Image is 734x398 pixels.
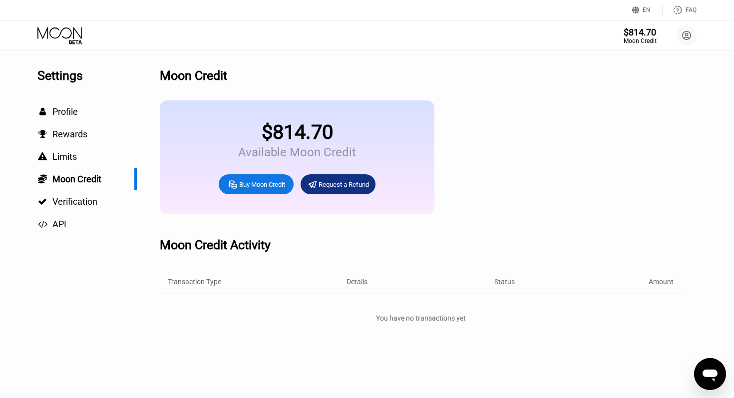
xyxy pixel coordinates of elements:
[649,278,674,286] div: Amount
[686,6,697,13] div: FAQ
[632,5,663,15] div: EN
[38,130,47,139] span: 
[643,6,651,13] div: EN
[160,309,682,327] div: You have no transactions yet
[37,107,47,116] div: 
[219,174,294,194] div: Buy Moon Credit
[52,106,78,117] span: Profile
[38,220,47,229] span: 
[38,152,47,161] span: 
[319,180,369,189] div: Request a Refund
[38,197,47,206] span: 
[239,180,285,189] div: Buy Moon Credit
[37,174,47,184] div: 
[52,129,87,139] span: Rewards
[52,219,66,229] span: API
[624,27,657,44] div: $814.70Moon Credit
[663,5,697,15] div: FAQ
[38,174,47,184] span: 
[238,120,356,144] div: $814.70
[624,37,657,44] div: Moon Credit
[52,151,77,162] span: Limits
[52,196,97,207] span: Verification
[37,220,47,229] div: 
[160,238,271,252] div: Moon Credit Activity
[168,278,221,286] div: Transaction Type
[160,68,227,83] div: Moon Credit
[301,174,375,194] div: Request a Refund
[37,152,47,161] div: 
[52,174,101,184] span: Moon Credit
[624,27,657,37] div: $814.70
[37,130,47,139] div: 
[238,145,356,159] div: Available Moon Credit
[39,107,46,116] span: 
[694,358,726,390] iframe: Кнопка запуска окна обмена сообщениями
[37,68,137,83] div: Settings
[37,197,47,206] div: 
[347,278,367,286] div: Details
[494,278,515,286] div: Status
